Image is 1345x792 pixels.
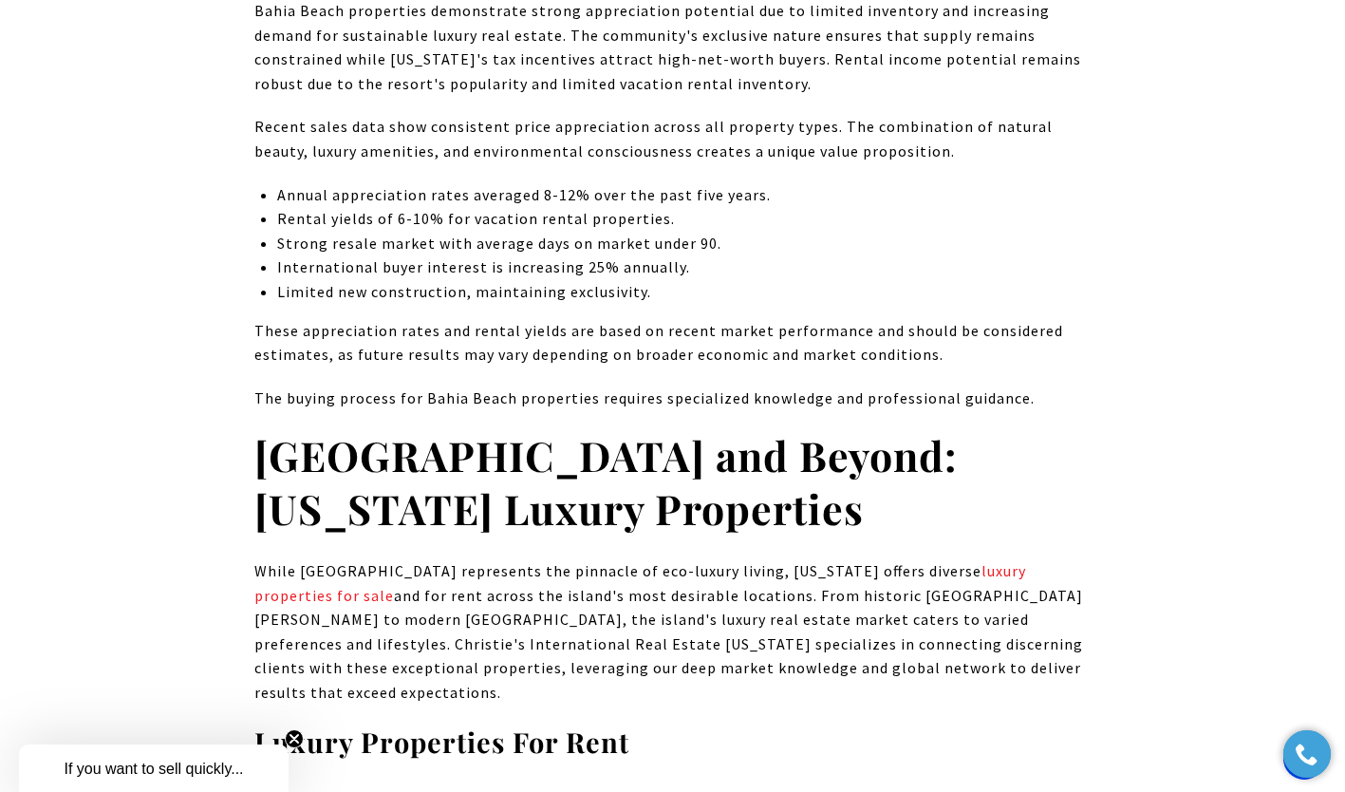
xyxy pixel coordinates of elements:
a: luxury properties for sale - open in a new tab [254,561,1026,605]
p: While [GEOGRAPHIC_DATA] represents the pinnacle of eco-luxury living, [US_STATE] offers diverse a... [254,559,1092,706]
p: Strong resale market with average days on market under 90. [277,232,1091,256]
p: These appreciation rates and rental yields are based on recent market performance and should be c... [254,319,1092,368]
p: Recent sales data show consistent price appreciation across all property types. The combination o... [254,115,1092,163]
span: If you want to sell quickly... [64,761,243,777]
p: The buying process for Bahia Beach properties requires specialized knowledge and professional gui... [254,387,1092,411]
button: Close teaser [285,729,304,748]
div: If you want to sell quickly... Close teaser [19,745,289,792]
strong: [GEOGRAPHIC_DATA] and Beyond: [US_STATE] Luxury Properties [254,427,957,536]
p: International buyer interest is increasing 25% annually. [277,255,1091,280]
p: Annual appreciation rates averaged 8-12% over the past five years. [277,183,1091,208]
strong: Luxury Properties For Rent [254,724,629,760]
p: Rental yields of 6-10% for vacation rental properties. [277,207,1091,232]
p: Limited new construction, maintaining exclusivity. [277,280,1091,305]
